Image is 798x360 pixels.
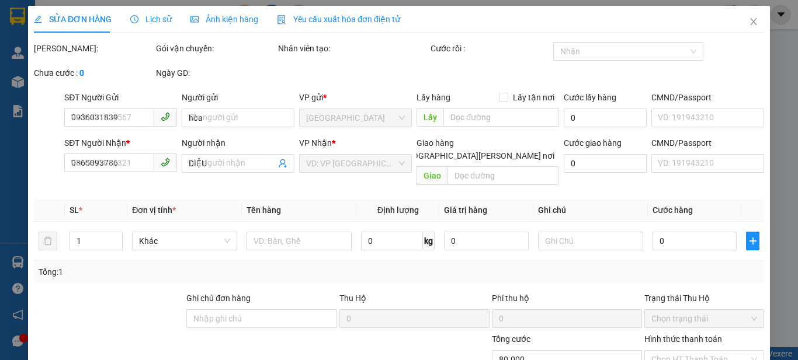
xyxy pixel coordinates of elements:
input: Cước giao hàng [563,154,647,173]
span: Lấy hàng [417,93,450,102]
input: Cước lấy hàng [563,109,647,127]
span: phone [161,158,170,167]
span: Yêu cầu xuất hóa đơn điện tử [277,15,400,24]
div: VP gửi [299,91,412,104]
span: Tổng cước [492,334,530,344]
button: Close [737,6,770,39]
span: Giá trị hàng [444,205,487,215]
span: Thu Hộ [339,293,366,303]
div: Nhân viên tạo: [278,42,428,55]
span: user-add [278,159,287,168]
span: clock-circle [130,15,138,23]
input: Ghi chú đơn hàng [186,309,336,328]
div: Gói vận chuyển: [156,42,276,55]
div: Cước rồi : [431,42,550,55]
div: CMND/Passport [651,91,764,104]
span: Lấy [417,108,443,127]
span: Cước hàng [653,205,693,215]
div: Trạng thái Thu Hộ [644,292,764,305]
div: Ngày GD: [156,67,276,79]
span: Đơn vị tính [132,205,176,215]
label: Hình thức thanh toán [644,334,722,344]
input: Dọc đường [447,166,558,185]
span: VP Nhận [299,138,332,148]
div: Chưa cước : [34,67,154,79]
span: Giao [417,166,447,185]
div: SĐT Người Nhận [64,137,177,149]
span: SL [70,205,79,215]
span: Lấy tận nơi [508,91,558,104]
span: ĐL Quận 1 [306,109,405,127]
input: Ghi Chú [538,232,643,250]
span: kg [423,232,435,250]
b: 0 [79,68,84,78]
div: Người gửi [182,91,294,104]
label: Ghi chú đơn hàng [186,293,251,303]
span: Lịch sử [130,15,172,24]
button: plus [746,232,759,250]
span: Giao hàng [417,138,454,148]
input: Dọc đường [443,108,558,127]
span: Khác [139,232,230,250]
div: SĐT Người Gửi [64,91,177,104]
div: Phí thu hộ [492,292,642,309]
th: Ghi chú [533,199,648,222]
div: [PERSON_NAME]: [34,42,154,55]
span: [GEOGRAPHIC_DATA][PERSON_NAME] nơi [394,149,558,162]
span: phone [161,112,170,121]
span: plus [747,236,759,246]
span: Tên hàng [247,205,281,215]
span: edit [34,15,42,23]
span: Định lượng [377,205,418,215]
span: Ảnh kiện hàng [190,15,258,24]
span: SỬA ĐƠN HÀNG [34,15,112,24]
span: Chọn trạng thái [651,310,757,327]
div: Người nhận [182,137,294,149]
span: close [749,17,758,26]
img: icon [277,15,286,25]
div: Tổng: 1 [39,265,309,278]
span: picture [190,15,199,23]
button: delete [39,232,57,250]
label: Cước lấy hàng [563,93,616,102]
label: Cước giao hàng [563,138,621,148]
div: CMND/Passport [651,137,764,149]
input: VD: Bàn, Ghế [247,232,352,250]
